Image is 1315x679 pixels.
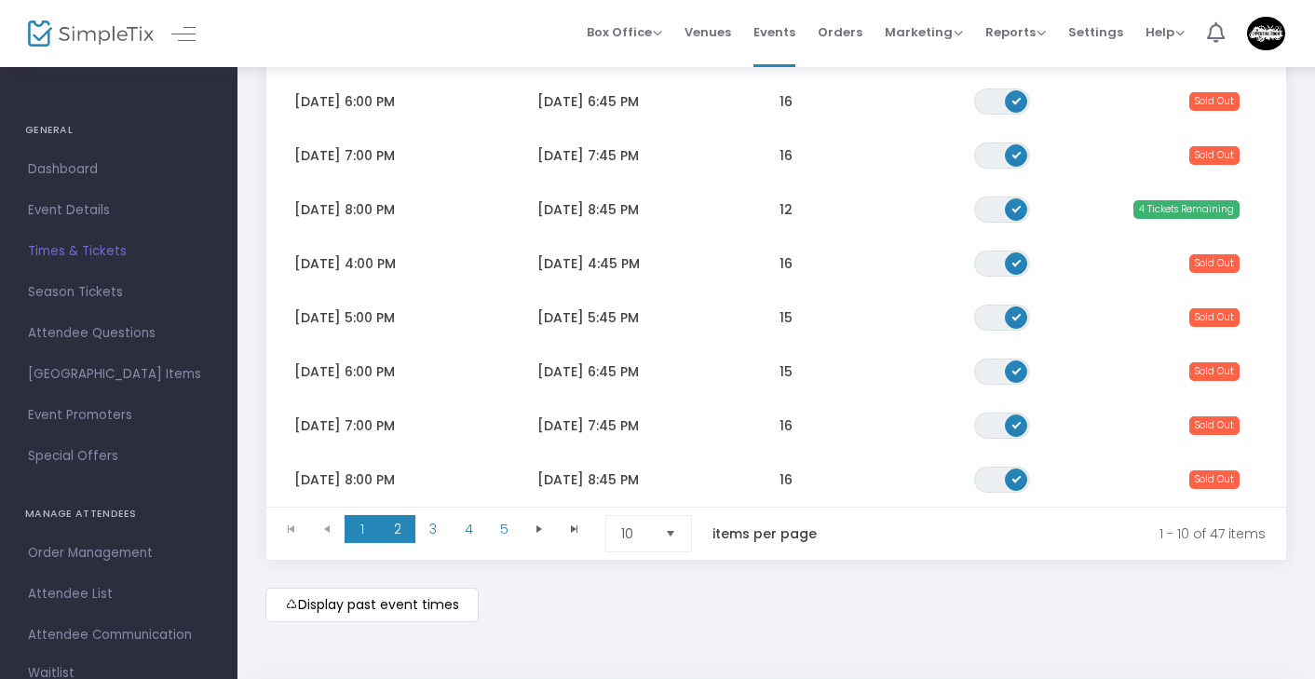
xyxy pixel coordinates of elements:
[537,362,639,381] span: [DATE] 6:45 PM
[885,23,963,41] span: Marketing
[712,524,817,543] label: items per page
[28,198,210,223] span: Event Details
[1012,365,1022,374] span: ON
[28,541,210,565] span: Order Management
[780,308,793,327] span: 15
[1012,95,1022,104] span: ON
[780,92,793,111] span: 16
[985,23,1046,41] span: Reports
[557,515,592,543] span: Go to the last page
[380,515,415,543] span: Page 2
[1189,362,1240,381] span: Sold Out
[1012,203,1022,212] span: ON
[818,8,862,56] span: Orders
[1012,473,1022,482] span: ON
[537,200,639,219] span: [DATE] 8:45 PM
[780,470,793,489] span: 16
[1133,200,1240,219] span: 4 Tickets Remaining
[537,146,639,165] span: [DATE] 7:45 PM
[753,8,795,56] span: Events
[1012,311,1022,320] span: ON
[28,362,210,387] span: [GEOGRAPHIC_DATA] Items
[532,522,547,536] span: Go to the next page
[522,515,557,543] span: Go to the next page
[1189,92,1240,111] span: Sold Out
[28,321,210,346] span: Attendee Questions
[537,308,639,327] span: [DATE] 5:45 PM
[1189,308,1240,327] span: Sold Out
[294,416,395,435] span: [DATE] 7:00 PM
[28,444,210,469] span: Special Offers
[780,416,793,435] span: 16
[25,496,212,533] h4: MANAGE ATTENDEES
[1189,416,1240,435] span: Sold Out
[1189,470,1240,489] span: Sold Out
[28,280,210,305] span: Season Tickets
[294,92,395,111] span: [DATE] 6:00 PM
[567,522,582,536] span: Go to the last page
[294,146,395,165] span: [DATE] 7:00 PM
[28,239,210,264] span: Times & Tickets
[1012,149,1022,158] span: ON
[537,470,639,489] span: [DATE] 8:45 PM
[28,157,210,182] span: Dashboard
[451,515,486,543] span: Page 4
[1189,146,1240,165] span: Sold Out
[685,8,731,56] span: Venues
[294,200,395,219] span: [DATE] 8:00 PM
[537,416,639,435] span: [DATE] 7:45 PM
[537,92,639,111] span: [DATE] 6:45 PM
[1189,254,1240,273] span: Sold Out
[294,470,395,489] span: [DATE] 8:00 PM
[1012,419,1022,428] span: ON
[294,362,395,381] span: [DATE] 6:00 PM
[486,515,522,543] span: Page 5
[537,254,640,273] span: [DATE] 4:45 PM
[1146,23,1185,41] span: Help
[28,403,210,428] span: Event Promoters
[28,582,210,606] span: Attendee List
[780,254,793,273] span: 16
[856,515,1266,552] kendo-pager-info: 1 - 10 of 47 items
[1068,8,1123,56] span: Settings
[621,524,650,543] span: 10
[28,623,210,647] span: Attendee Communication
[294,254,396,273] span: [DATE] 4:00 PM
[780,362,793,381] span: 15
[1012,257,1022,266] span: ON
[265,588,479,622] m-button: Display past event times
[780,146,793,165] span: 16
[25,112,212,149] h4: GENERAL
[780,200,793,219] span: 12
[345,515,380,543] span: Page 1
[294,308,395,327] span: [DATE] 5:00 PM
[657,516,684,551] button: Select
[587,23,662,41] span: Box Office
[415,515,451,543] span: Page 3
